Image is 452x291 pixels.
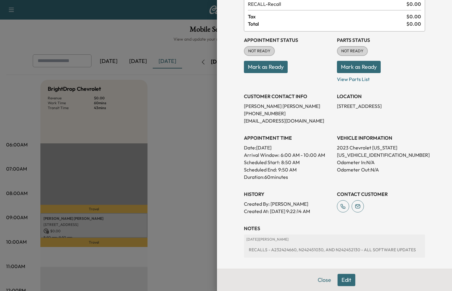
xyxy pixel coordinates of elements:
p: Arrival Window: [244,151,332,159]
button: Close [314,274,335,286]
p: [PHONE_NUMBER] [244,110,332,117]
span: Tax [248,13,406,20]
div: RECALLS - A232424660, N242451030, AND N242452130 - ALL SOFTWARE UPDATES [246,244,423,255]
span: 6:00 AM - 10:00 AM [281,151,325,159]
span: NOT READY [338,48,367,54]
p: Created At : [DATE] 9:22:14 AM [244,208,332,215]
p: Odometer In: N/A [337,159,425,166]
h3: CONTACT CUSTOMER [337,190,425,198]
p: [PERSON_NAME] [PERSON_NAME] [244,102,332,110]
p: Created By : [PERSON_NAME] [244,200,332,208]
p: Odometer Out: N/A [337,166,425,173]
h3: APPOINTMENT TIME [244,134,332,142]
h3: VEHICLE INFORMATION [337,134,425,142]
h3: NOTES [244,225,425,232]
span: NOT READY [245,48,274,54]
p: [US_VEHICLE_IDENTIFICATION_NUMBER] [337,151,425,159]
p: Scheduled Start: [244,159,280,166]
span: $ 0.00 [406,20,421,28]
button: Mark as Ready [337,61,381,73]
p: View Parts List [337,73,425,83]
p: Scheduled End: [244,166,277,173]
button: Edit [338,274,355,286]
p: [EMAIL_ADDRESS][DOMAIN_NAME] [244,117,332,124]
p: 9:50 AM [278,166,297,173]
p: 8:50 AM [281,159,300,166]
h3: Parts Status [337,36,425,44]
p: Duration: 60 minutes [244,173,332,181]
p: 2023 Chevrolet [US_STATE] [337,144,425,151]
p: [DATE] | [PERSON_NAME] [246,237,423,242]
h3: LOCATION [337,93,425,100]
button: Mark as Ready [244,61,288,73]
h3: Appointment Status [244,36,332,44]
h3: History [244,190,332,198]
span: Total [248,20,406,28]
span: Recall [248,0,404,8]
p: Date: [DATE] [244,144,332,151]
span: $ 0.00 [406,0,421,8]
p: [STREET_ADDRESS] [337,102,425,110]
h3: CUSTOMER CONTACT INFO [244,93,332,100]
span: $ 0.00 [406,13,421,20]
